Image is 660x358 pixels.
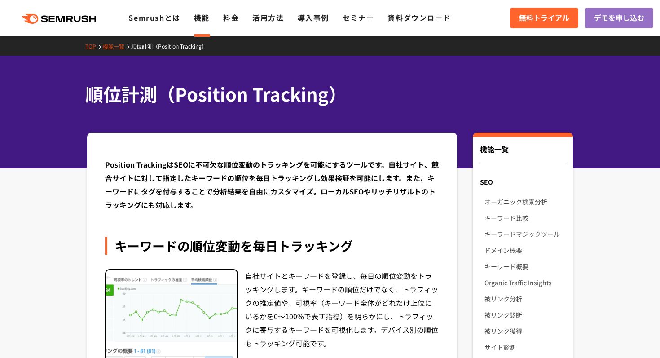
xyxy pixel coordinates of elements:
a: キーワードマジックツール [484,226,566,242]
a: 導入事例 [298,12,329,23]
h1: 順位計測（Position Tracking） [85,81,566,107]
div: 機能一覧 [480,144,566,164]
a: 被リンク分析 [484,291,566,307]
a: オーガニック検索分析 [484,194,566,210]
a: セミナー [343,12,374,23]
a: キーワード比較 [484,210,566,226]
a: 順位計測（Position Tracking） [131,42,214,50]
div: キーワードの順位変動を毎日トラッキング [105,237,439,255]
a: サイト診断 [484,339,566,355]
a: 機能一覧 [103,42,131,50]
a: 料金 [223,12,239,23]
span: デモを申し込む [594,12,644,24]
a: 無料トライアル [510,8,578,28]
div: SEO [473,174,573,190]
a: 資料ダウンロード [387,12,451,23]
a: 機能 [194,12,210,23]
a: Organic Traffic Insights [484,274,566,291]
a: 被リンク診断 [484,307,566,323]
a: 活用方法 [252,12,284,23]
a: Semrushとは [128,12,180,23]
a: デモを申し込む [585,8,653,28]
span: 無料トライアル [519,12,569,24]
a: 被リンク獲得 [484,323,566,339]
a: ドメイン概要 [484,242,566,258]
a: TOP [85,42,103,50]
div: Position TrackingはSEOに不可欠な順位変動のトラッキングを可能にするツールです。自社サイト、競合サイトに対して指定したキーワードの順位を毎日トラッキングし効果検証を可能にします... [105,158,439,212]
a: キーワード概要 [484,258,566,274]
